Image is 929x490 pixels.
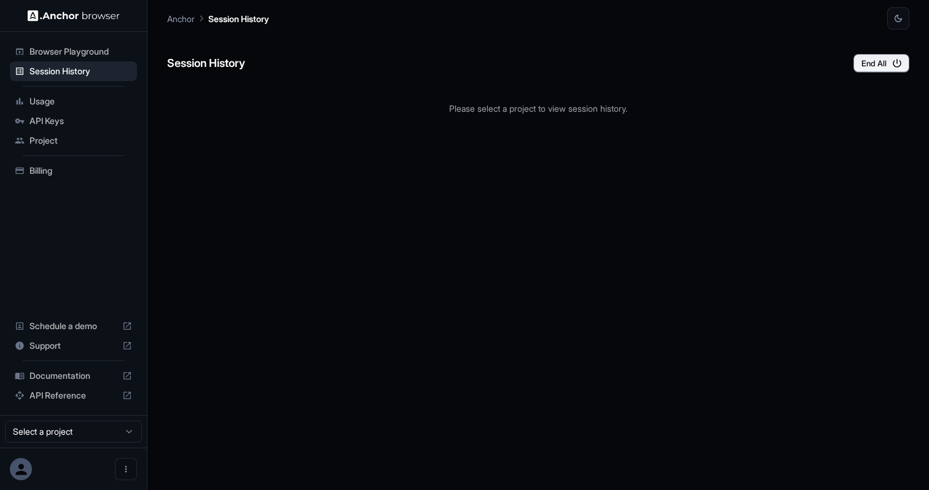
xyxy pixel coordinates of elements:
button: End All [853,54,909,72]
span: API Keys [29,115,132,127]
p: Anchor [167,12,195,25]
div: Documentation [10,366,137,386]
div: API Reference [10,386,137,405]
div: Billing [10,161,137,181]
p: Session History [208,12,269,25]
div: Usage [10,91,137,111]
div: Support [10,336,137,356]
span: Documentation [29,370,117,382]
img: Anchor Logo [28,10,120,21]
span: Project [29,134,132,147]
button: Open menu [115,458,137,480]
span: Session History [29,65,132,77]
nav: breadcrumb [167,12,269,25]
span: Billing [29,165,132,177]
span: Schedule a demo [29,320,117,332]
span: API Reference [29,389,117,402]
div: Browser Playground [10,42,137,61]
span: Support [29,340,117,352]
div: Schedule a demo [10,316,137,336]
span: Browser Playground [29,45,132,58]
div: Project [10,131,137,150]
div: API Keys [10,111,137,131]
p: Please select a project to view session history. [167,102,909,115]
span: Usage [29,95,132,107]
div: Session History [10,61,137,81]
h6: Session History [167,55,245,72]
